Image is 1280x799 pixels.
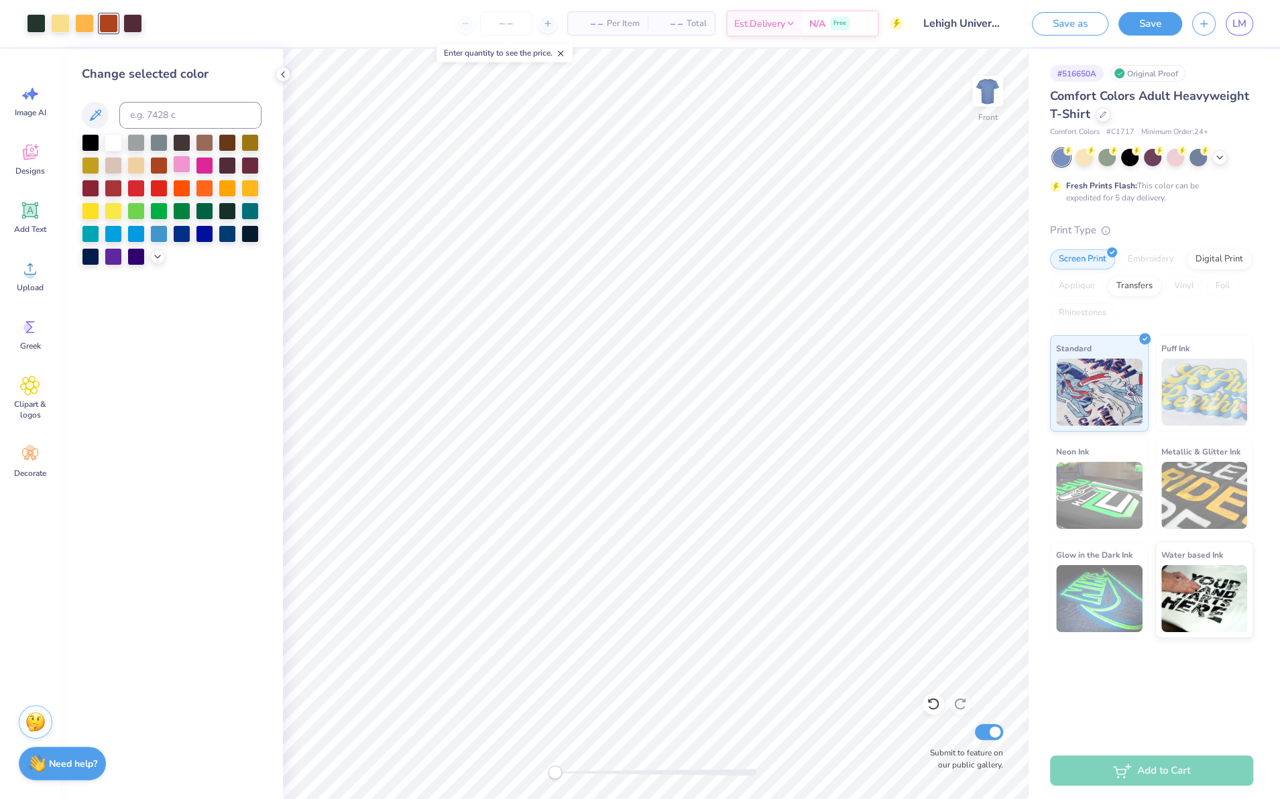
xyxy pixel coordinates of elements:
div: Rhinestones [1050,303,1115,323]
button: Save [1118,12,1182,36]
span: Neon Ink [1056,444,1089,458]
div: This color can be expedited for 5 day delivery. [1066,180,1231,204]
input: – – [480,11,532,36]
div: Front [978,111,998,123]
div: Transfers [1108,276,1161,296]
div: Enter quantity to see the price. [437,44,573,62]
div: Foil [1207,276,1238,296]
span: Est. Delivery [734,17,785,31]
span: N/A [809,17,825,31]
img: Water based Ink [1161,565,1248,632]
span: # C1717 [1106,127,1134,138]
span: Greek [20,341,41,351]
div: Embroidery [1119,249,1183,269]
img: Standard [1056,359,1143,426]
strong: Need help? [49,757,97,770]
span: Puff Ink [1161,341,1189,355]
span: Comfort Colors Adult Heavyweight T-Shirt [1050,88,1249,122]
div: Screen Print [1050,249,1115,269]
img: Puff Ink [1161,359,1248,426]
span: – – [656,17,683,31]
img: Neon Ink [1056,462,1143,529]
span: Water based Ink [1161,548,1223,562]
img: Front [974,78,1001,105]
span: Per Item [607,17,640,31]
span: Clipart & logos [8,399,52,420]
div: Original Proof [1110,65,1185,82]
strong: Fresh Prints Flash: [1066,180,1137,191]
span: Image AI [15,107,46,118]
span: Free [833,19,846,28]
span: LM [1232,16,1246,32]
span: Glow in the Dark Ink [1056,548,1132,562]
img: Metallic & Glitter Ink [1161,462,1248,529]
input: Untitled Design [913,10,1012,37]
div: Applique [1050,276,1104,296]
label: Submit to feature on our public gallery. [923,747,1003,771]
div: Accessibility label [548,765,562,779]
span: Upload [17,282,44,293]
span: Total [687,17,707,31]
span: Designs [15,166,45,176]
div: Change selected color [82,65,261,83]
div: Digital Print [1187,249,1252,269]
span: Add Text [14,224,46,235]
span: – – [576,17,603,31]
div: # 516650A [1050,65,1104,82]
img: Glow in the Dark Ink [1056,565,1143,632]
span: Standard [1056,341,1092,355]
span: Decorate [14,468,46,479]
span: Comfort Colors [1050,127,1100,138]
div: Vinyl [1165,276,1203,296]
span: Metallic & Glitter Ink [1161,444,1240,458]
a: LM [1226,12,1253,36]
div: Print Type [1050,223,1253,238]
span: Minimum Order: 24 + [1141,127,1208,138]
button: Save as [1032,12,1108,36]
input: e.g. 7428 c [119,102,261,129]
